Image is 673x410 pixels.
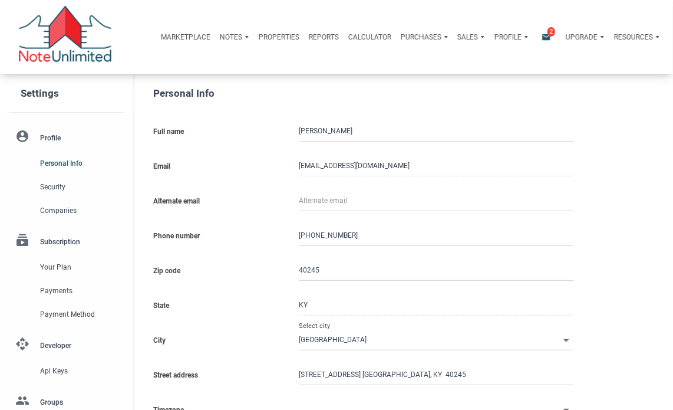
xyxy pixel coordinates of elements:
a: Personal Info [9,152,124,175]
img: NoteUnlimited [18,6,113,68]
button: Purchases [396,23,453,51]
p: Reports [309,33,339,41]
p: Notes [220,33,242,41]
span: Personal Info [40,156,119,170]
button: Profile [490,23,533,51]
h5: Personal Info [153,86,631,101]
p: Properties [259,33,299,41]
input: Phone number [299,225,573,246]
span: 2 [547,27,555,37]
button: Sales [453,23,489,51]
label: Alternate email [144,182,291,217]
label: Zip code [144,252,291,287]
input: Full name [299,120,573,142]
input: Select state [299,294,573,316]
label: State [144,287,291,322]
span: Your plan [40,260,119,274]
a: Companies [9,199,124,222]
a: Security [9,175,124,199]
h5: Settings [21,83,133,104]
input: Street address [299,364,573,385]
input: Email [299,155,573,176]
label: Email [144,147,291,182]
button: Resources [609,23,664,51]
p: Sales [457,33,478,41]
p: Purchases [401,33,441,41]
label: Street address [144,356,291,391]
p: Calculator [348,33,391,41]
button: Marketplace [156,23,215,51]
p: Marketplace [161,33,210,41]
label: City [144,322,291,356]
button: Reports [304,23,344,51]
button: Notes [215,23,253,51]
span: Payment Method [40,307,119,322]
p: Profile [494,33,522,41]
button: email2 [533,23,561,51]
input: Alternate email [299,190,573,211]
p: Upgrade [566,33,598,41]
i: email [539,32,553,42]
a: Payment Method [9,303,124,326]
a: Your plan [9,255,124,279]
input: Zip code [299,260,573,281]
a: Calculator [344,23,396,51]
a: Properties [254,23,304,51]
button: Upgrade [561,23,609,51]
label: Phone number [144,217,291,252]
span: Security [40,180,119,194]
span: Api keys [40,364,119,378]
a: Api keys [9,359,124,383]
span: Companies [40,204,119,218]
a: Payments [9,279,124,303]
p: Resources [614,33,653,41]
label: Full name [144,113,291,147]
label: Select city [299,322,331,330]
span: Payments [40,284,119,298]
